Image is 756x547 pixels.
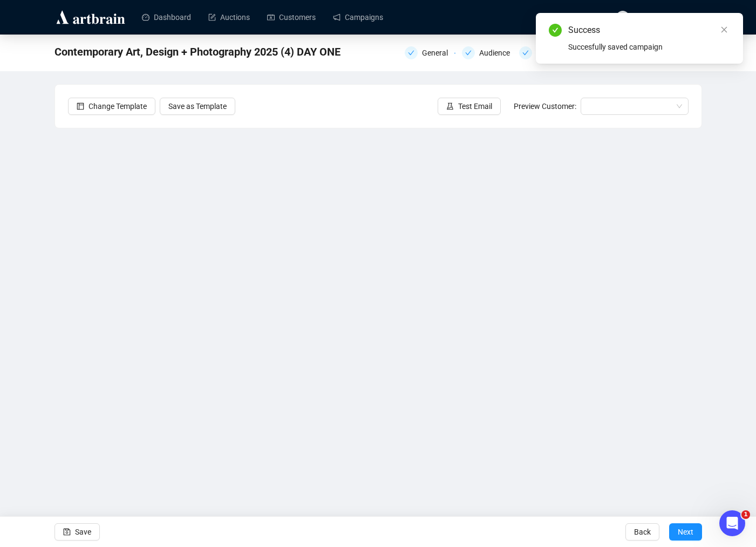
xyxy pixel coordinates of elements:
[718,24,730,36] a: Close
[88,100,147,112] span: Change Template
[77,102,84,110] span: layout
[625,523,659,541] button: Back
[75,517,91,547] span: Save
[408,50,414,56] span: check
[462,46,513,59] div: Audience
[438,98,501,115] button: Test Email
[55,43,340,60] span: Contemporary Art, Design + Photography 2025 (4) DAY ONE
[267,3,316,31] a: Customers
[422,46,454,59] div: General
[568,41,730,53] div: Succesfully saved campaign
[55,523,100,541] button: Save
[519,46,588,59] div: Email Settings
[458,100,492,112] span: Test Email
[514,102,576,111] span: Preview Customer:
[741,510,750,519] span: 1
[208,3,250,31] a: Auctions
[446,102,454,110] span: experiment
[160,98,235,115] button: Save as Template
[68,98,155,115] button: Change Template
[333,3,383,31] a: Campaigns
[168,100,227,112] span: Save as Template
[142,3,191,31] a: Dashboard
[479,46,516,59] div: Audience
[678,517,693,547] span: Next
[720,26,728,33] span: close
[63,528,71,536] span: save
[634,517,651,547] span: Back
[669,523,702,541] button: Next
[465,50,472,56] span: check
[568,24,730,37] div: Success
[549,24,562,37] span: check-circle
[522,50,529,56] span: check
[405,46,455,59] div: General
[719,510,745,536] iframe: Intercom live chat
[55,9,127,26] img: logo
